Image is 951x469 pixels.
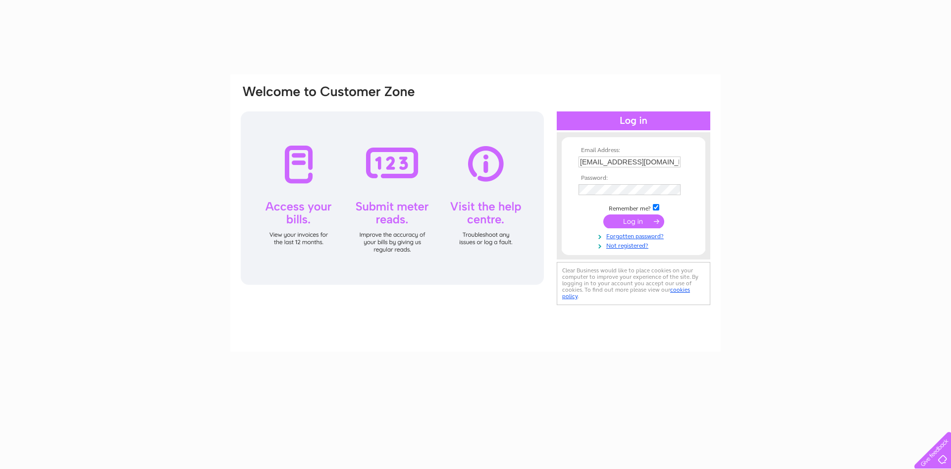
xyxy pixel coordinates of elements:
[562,286,690,300] a: cookies policy
[576,147,691,154] th: Email Address:
[576,175,691,182] th: Password:
[557,262,710,305] div: Clear Business would like to place cookies on your computer to improve your experience of the sit...
[579,231,691,240] a: Forgotten password?
[576,203,691,212] td: Remember me?
[603,214,664,228] input: Submit
[579,240,691,250] a: Not registered?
